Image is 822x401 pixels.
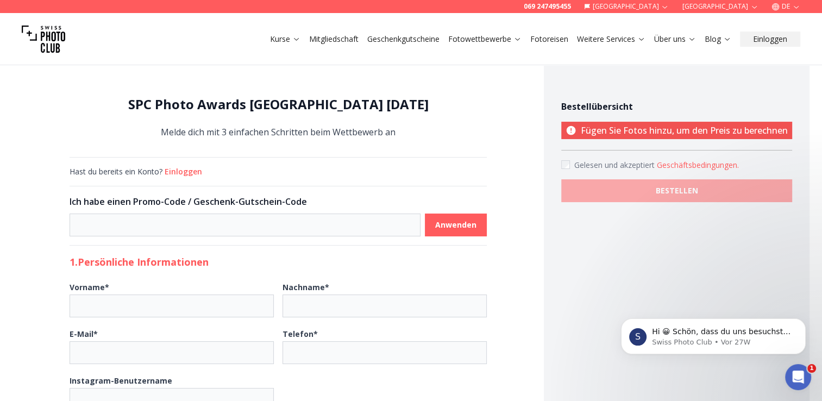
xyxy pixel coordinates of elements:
button: Einloggen [165,166,202,177]
button: Anwenden [425,214,487,236]
input: Vorname* [70,295,274,317]
b: Vorname * [70,282,109,292]
b: Nachname * [283,282,329,292]
iframe: Intercom notifications Nachricht [605,296,822,372]
a: Geschenkgutscheine [367,34,440,45]
a: 069 247495455 [524,2,571,11]
button: Über uns [650,32,700,47]
b: E-Mail * [70,329,98,339]
input: Accept terms [561,160,570,169]
a: Weitere Services [577,34,645,45]
b: Anwenden [435,220,476,230]
button: Fotowettbewerbe [444,32,526,47]
a: Kurse [270,34,300,45]
iframe: Intercom live chat [785,364,811,390]
h2: 1. Persönliche Informationen [70,254,487,270]
h1: SPC Photo Awards [GEOGRAPHIC_DATA] [DATE] [70,96,487,113]
h4: Bestellübersicht [561,100,792,113]
span: 1 [807,364,816,373]
span: Gelesen und akzeptiert [574,160,657,170]
div: Melde dich mit 3 einfachen Schritten beim Wettbewerb an [70,96,487,140]
button: Kurse [266,32,305,47]
button: Accept termsGelesen und akzeptiert [657,160,739,171]
button: Weitere Services [573,32,650,47]
button: BESTELLEN [561,179,792,202]
button: Fotoreisen [526,32,573,47]
input: E-Mail* [70,341,274,364]
button: Geschenkgutscheine [363,32,444,47]
b: Telefon * [283,329,318,339]
button: Einloggen [740,32,800,47]
a: Über uns [654,34,696,45]
b: BESTELLEN [656,185,698,196]
input: Nachname* [283,295,487,317]
b: Instagram-Benutzername [70,375,172,386]
button: Mitgliedschaft [305,32,363,47]
div: Hast du bereits ein Konto? [70,166,487,177]
img: Swiss photo club [22,17,65,61]
a: Fotowettbewerbe [448,34,522,45]
h3: Ich habe einen Promo-Code / Geschenk-Gutschein-Code [70,195,487,208]
input: Telefon* [283,341,487,364]
a: Blog [705,34,731,45]
p: Fügen Sie Fotos hinzu, um den Preis zu berechnen [561,122,792,139]
button: Blog [700,32,736,47]
a: Mitgliedschaft [309,34,359,45]
a: Fotoreisen [530,34,568,45]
